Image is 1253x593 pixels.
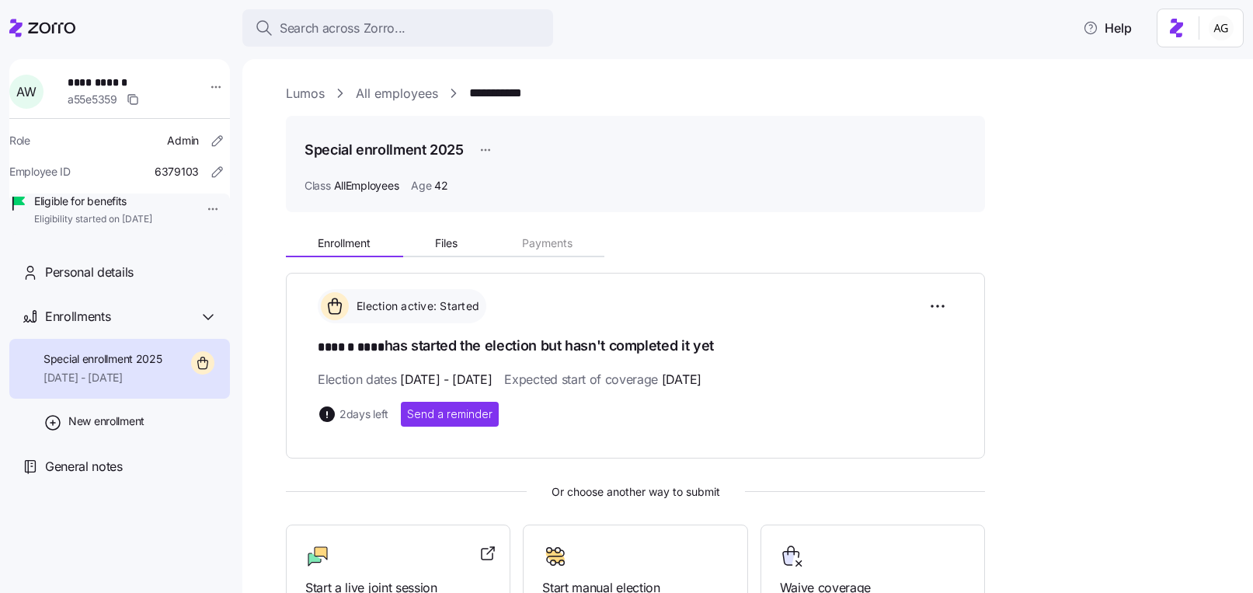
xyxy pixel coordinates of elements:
[16,85,36,98] span: A W
[305,178,331,194] span: Class
[45,457,123,476] span: General notes
[280,19,405,38] span: Search across Zorro...
[9,133,30,148] span: Role
[407,406,492,422] span: Send a reminder
[68,92,117,107] span: a55e5359
[45,263,134,282] span: Personal details
[318,336,953,358] h1: has started the election but hasn't completed it yet
[435,238,458,249] span: Files
[400,370,492,389] span: [DATE] - [DATE]
[305,140,464,159] h1: Special enrollment 2025
[44,370,162,385] span: [DATE] - [DATE]
[434,178,447,194] span: 42
[242,9,553,47] button: Search across Zorro...
[411,178,431,194] span: Age
[401,402,499,427] button: Send a reminder
[155,164,199,180] span: 6379103
[356,84,438,103] a: All employees
[1083,19,1132,37] span: Help
[68,413,144,429] span: New enrollment
[522,238,573,249] span: Payments
[662,370,701,389] span: [DATE]
[1209,16,1234,40] img: 5fc55c57e0610270ad857448bea2f2d5
[34,194,152,209] span: Eligible for benefits
[318,370,492,389] span: Election dates
[334,178,399,194] span: AllEmployees
[167,133,199,148] span: Admin
[352,298,479,314] span: Election active: Started
[318,238,371,249] span: Enrollment
[1070,12,1144,44] button: Help
[44,351,162,367] span: Special enrollment 2025
[9,164,71,180] span: Employee ID
[286,84,325,103] a: Lumos
[45,307,110,326] span: Enrollments
[34,213,152,226] span: Eligibility started on [DATE]
[504,370,701,389] span: Expected start of coverage
[286,483,985,501] span: Or choose another way to submit
[339,406,388,422] span: 2 days left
